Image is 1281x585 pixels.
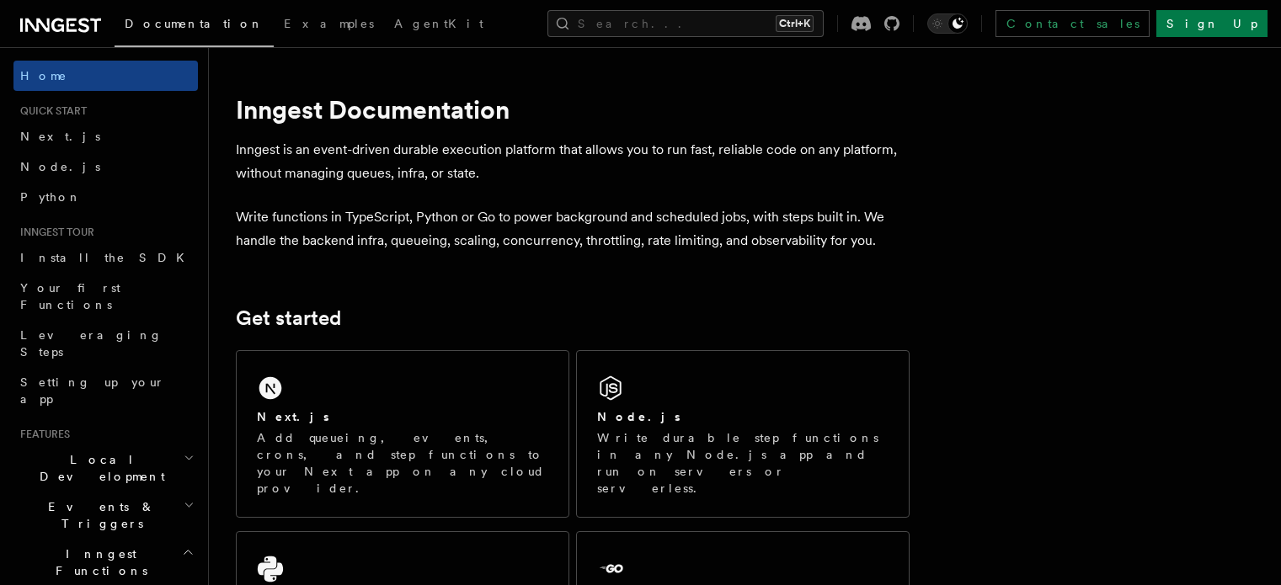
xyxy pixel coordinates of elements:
[20,281,120,311] span: Your first Functions
[13,320,198,367] a: Leveraging Steps
[236,350,569,518] a: Next.jsAdd queueing, events, crons, and step functions to your Next app on any cloud provider.
[13,451,184,485] span: Local Development
[13,61,198,91] a: Home
[13,104,87,118] span: Quick start
[20,328,163,359] span: Leveraging Steps
[576,350,910,518] a: Node.jsWrite durable step functions in any Node.js app and run on servers or serverless.
[13,428,70,441] span: Features
[927,13,968,34] button: Toggle dark mode
[13,492,198,539] button: Events & Triggers
[20,130,100,143] span: Next.js
[284,17,374,30] span: Examples
[13,444,198,492] button: Local Development
[547,10,824,37] button: Search...Ctrl+K
[13,242,198,273] a: Install the SDK
[236,205,910,253] p: Write functions in TypeScript, Python or Go to power background and scheduled jobs, with steps bu...
[20,67,67,84] span: Home
[13,367,198,414] a: Setting up your app
[13,226,94,239] span: Inngest tour
[597,429,889,497] p: Write durable step functions in any Node.js app and run on servers or serverless.
[13,273,198,320] a: Your first Functions
[257,429,548,497] p: Add queueing, events, crons, and step functions to your Next app on any cloud provider.
[13,545,182,579] span: Inngest Functions
[20,251,195,264] span: Install the SDK
[125,17,264,30] span: Documentation
[384,5,494,45] a: AgentKit
[394,17,483,30] span: AgentKit
[1156,10,1268,37] a: Sign Up
[274,5,384,45] a: Examples
[13,498,184,532] span: Events & Triggers
[13,121,198,152] a: Next.js
[13,152,198,182] a: Node.js
[995,10,1150,37] a: Contact sales
[257,408,329,425] h2: Next.js
[13,182,198,212] a: Python
[115,5,274,47] a: Documentation
[20,190,82,204] span: Python
[776,15,814,32] kbd: Ctrl+K
[20,375,165,406] span: Setting up your app
[236,94,910,125] h1: Inngest Documentation
[236,138,910,185] p: Inngest is an event-driven durable execution platform that allows you to run fast, reliable code ...
[236,306,341,330] a: Get started
[20,160,100,173] span: Node.js
[597,408,681,425] h2: Node.js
